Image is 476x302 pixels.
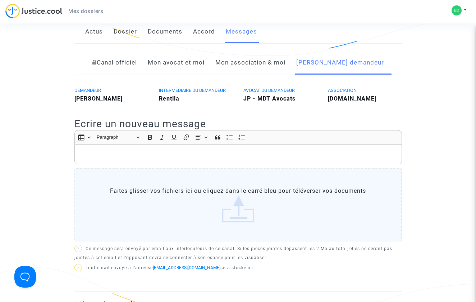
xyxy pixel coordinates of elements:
a: Dossier [114,20,137,44]
b: [PERSON_NAME] [74,95,123,102]
button: Paragraph [93,132,143,143]
a: Mon association & moi [215,51,285,75]
a: Accord [193,20,215,44]
h2: Ecrire un nouveau message [74,117,402,130]
span: Paragraph [97,133,134,142]
a: [PERSON_NAME] demandeur [296,51,384,75]
b: Rentila [159,95,179,102]
iframe: Help Scout Beacon - Open [14,266,36,288]
a: Actus [85,20,103,44]
p: Tout email envoyé à l'adresse sera stocké ici. [74,263,402,272]
b: JP - MDT Avocats [243,95,296,102]
img: 864747be96bc1036b08db1d8462fa561 [452,5,462,15]
span: ? [77,266,79,270]
a: Mon avocat et moi [148,51,205,75]
b: [DOMAIN_NAME] [328,95,376,102]
a: [EMAIL_ADDRESS][DOMAIN_NAME] [153,265,220,270]
span: DEMANDEUR [74,88,101,93]
span: ? [77,247,79,251]
img: jc-logo.svg [5,4,63,18]
a: Documents [148,20,182,44]
span: ASSOCIATION [328,88,357,93]
span: INTERMÉDIAIRE DU DEMANDEUR [159,88,226,93]
div: Rich Text Editor, main [74,144,402,164]
div: Editor toolbar [74,130,402,144]
a: Mes dossiers [63,6,109,17]
a: Canal officiel [92,51,137,75]
span: Mes dossiers [68,8,103,14]
a: Messages [226,20,257,44]
span: AVOCAT DU DEMANDEUR [243,88,295,93]
p: Ce message sera envoyé par email aux interlocuteurs de ce canal. Si les pièces jointes dépassent ... [74,244,402,262]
